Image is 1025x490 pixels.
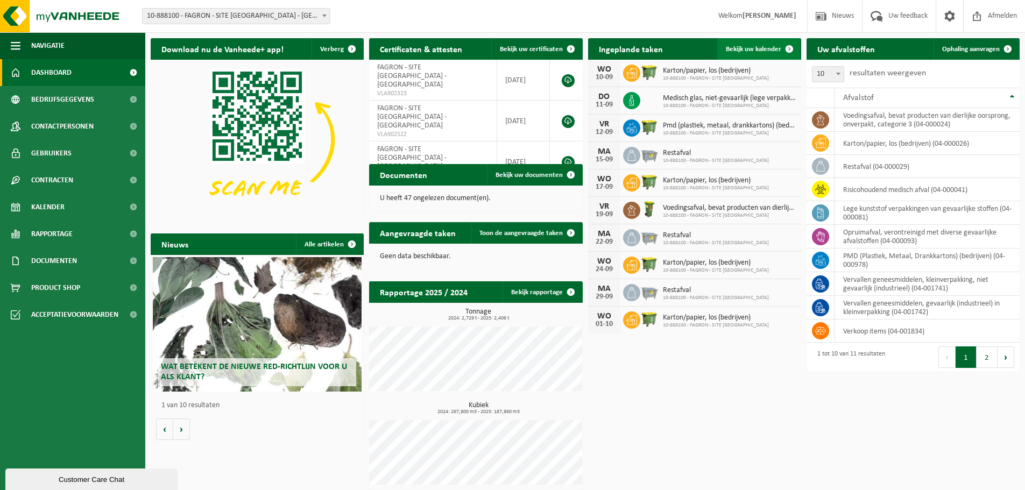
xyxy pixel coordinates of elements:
[161,363,347,381] span: Wat betekent de nieuwe RED-richtlijn voor u als klant?
[31,32,65,59] span: Navigatie
[296,233,363,255] a: Alle artikelen
[497,101,550,141] td: [DATE]
[663,122,796,130] span: Pmd (plastiek, metaal, drankkartons) (bedrijven)
[31,59,72,86] span: Dashboard
[640,145,659,164] img: WB-2500-GAL-GY-04
[663,204,796,212] span: Voedingsafval, bevat producten van dierlijke oorsprong, onverpakt, categorie 3
[663,231,769,240] span: Restafval
[807,38,886,59] h2: Uw afvalstoffen
[812,67,844,82] span: 10
[31,140,72,167] span: Gebruikers
[663,322,769,329] span: 10-888100 - FAGRON - SITE [GEOGRAPHIC_DATA]
[31,86,94,113] span: Bedrijfsgegevens
[835,296,1020,319] td: vervallen geneesmiddelen, gevaarlijk (industrieel) in kleinverpakking (04-001742)
[593,293,615,301] div: 29-09
[374,308,582,321] h3: Tonnage
[369,38,473,59] h2: Certificaten & attesten
[497,60,550,101] td: [DATE]
[593,183,615,191] div: 17-09
[663,94,796,103] span: Medisch glas, niet-gevaarlijk (lege verpakkingen)
[593,230,615,238] div: MA
[496,172,563,179] span: Bekijk uw documenten
[31,221,73,247] span: Rapportage
[663,185,769,191] span: 10-888100 - FAGRON - SITE [GEOGRAPHIC_DATA]
[640,118,659,136] img: WB-1100-HPE-GN-50
[161,402,358,409] p: 1 van 10 resultaten
[835,225,1020,248] td: opruimafval, verontreinigd met diverse gevaarlijke afvalstoffen (04-000093)
[377,89,488,98] span: VLA902323
[153,257,362,392] a: Wat betekent de nieuwe RED-richtlijn voor u als klant?
[812,66,844,82] span: 10
[593,65,615,74] div: WO
[151,38,294,59] h2: Download nu de Vanheede+ app!
[377,145,447,171] span: FAGRON - SITE [GEOGRAPHIC_DATA] - [GEOGRAPHIC_DATA]
[593,175,615,183] div: WO
[369,164,438,185] h2: Documenten
[156,418,173,440] button: Vorige
[942,46,1000,53] span: Ophaling aanvragen
[500,46,563,53] span: Bekijk uw certificaten
[593,147,615,156] div: MA
[593,156,615,164] div: 15-09
[663,176,769,185] span: Karton/papier, los (bedrijven)
[593,238,615,246] div: 22-09
[5,466,180,490] iframe: chat widget
[663,103,796,109] span: 10-888100 - FAGRON - SITE [GEOGRAPHIC_DATA]
[663,286,769,295] span: Restafval
[593,285,615,293] div: MA
[374,316,582,321] span: 2024: 2,729 t - 2025: 2,406 t
[640,173,659,191] img: WB-1100-HPE-GN-50
[320,46,344,53] span: Verberg
[640,200,659,218] img: WB-0060-HPE-GN-50
[503,281,582,303] a: Bekijk rapportage
[593,211,615,218] div: 19-09
[663,149,769,158] span: Restafval
[835,132,1020,155] td: karton/papier, los (bedrijven) (04-000026)
[934,38,1019,60] a: Ophaling aanvragen
[31,274,80,301] span: Product Shop
[640,310,659,328] img: WB-1100-HPE-GN-50
[593,101,615,109] div: 11-09
[640,255,659,273] img: WB-1100-HPE-GN-50
[31,194,65,221] span: Kalender
[487,164,582,186] a: Bekijk uw documenten
[593,129,615,136] div: 12-09
[640,63,659,81] img: WB-1100-HPE-GN-50
[956,346,977,368] button: 1
[151,60,364,219] img: Download de VHEPlus App
[142,8,330,24] span: 10-888100 - FAGRON - SITE BORNEM - BORNEM
[369,281,478,302] h2: Rapportage 2025 / 2024
[31,301,118,328] span: Acceptatievoorwaarden
[843,94,874,102] span: Afvalstof
[471,222,582,244] a: Toon de aangevraagde taken
[593,257,615,266] div: WO
[588,38,674,59] h2: Ingeplande taken
[835,201,1020,225] td: lege kunststof verpakkingen van gevaarlijke stoffen (04-000081)
[743,12,796,20] strong: [PERSON_NAME]
[835,108,1020,132] td: voedingsafval, bevat producten van dierlijke oorsprong, onverpakt, categorie 3 (04-000024)
[377,130,488,139] span: VLA902522
[835,319,1020,343] td: verkoop items (04-001834)
[31,247,77,274] span: Documenten
[663,259,769,267] span: Karton/papier, los (bedrijven)
[938,346,956,368] button: Previous
[380,253,571,260] p: Geen data beschikbaar.
[640,228,659,246] img: WB-2500-GAL-GY-04
[31,113,94,140] span: Contactpersonen
[151,233,199,254] h2: Nieuws
[663,314,769,322] span: Karton/papier, los (bedrijven)
[312,38,363,60] button: Verberg
[380,195,571,202] p: U heeft 47 ongelezen document(en).
[835,272,1020,296] td: vervallen geneesmiddelen, kleinverpakking, niet gevaarlijk (industrieel) (04-001741)
[663,130,796,137] span: 10-888100 - FAGRON - SITE [GEOGRAPHIC_DATA]
[663,158,769,164] span: 10-888100 - FAGRON - SITE [GEOGRAPHIC_DATA]
[663,240,769,246] span: 10-888100 - FAGRON - SITE [GEOGRAPHIC_DATA]
[497,141,550,182] td: [DATE]
[850,69,926,77] label: resultaten weergeven
[835,155,1020,178] td: restafval (04-000029)
[663,67,769,75] span: Karton/papier, los (bedrijven)
[717,38,800,60] a: Bekijk uw kalender
[377,63,447,89] span: FAGRON - SITE [GEOGRAPHIC_DATA] - [GEOGRAPHIC_DATA]
[663,295,769,301] span: 10-888100 - FAGRON - SITE [GEOGRAPHIC_DATA]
